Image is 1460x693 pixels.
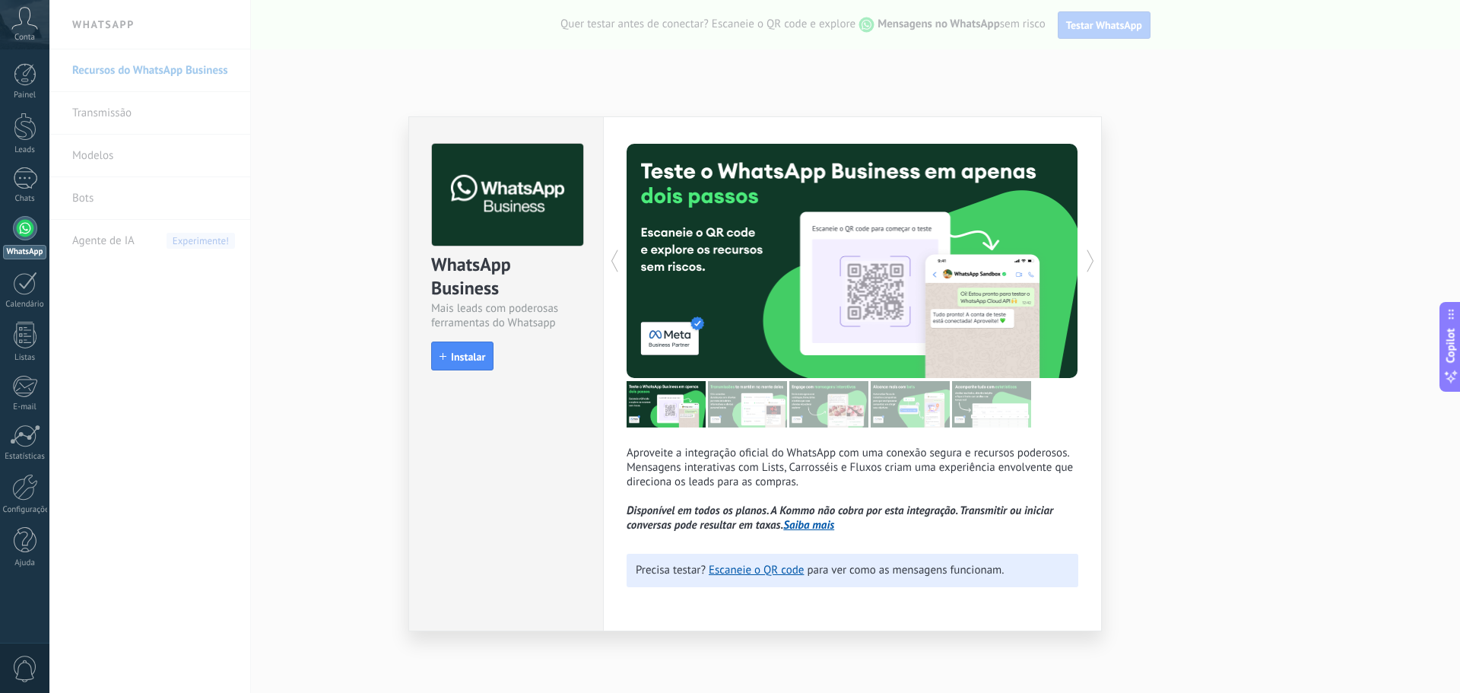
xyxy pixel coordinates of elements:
div: Mais leads com poderosas ferramentas do Whatsapp [431,301,581,330]
a: Escaneie o QR code [709,563,804,577]
div: E-mail [3,402,47,412]
div: Leads [3,145,47,155]
div: Configurações [3,505,47,515]
div: WhatsApp Business [431,253,581,301]
img: tour_image_af96a8ccf0f3a66e7f08a429c7d28073.png [627,381,706,428]
span: Copilot [1443,328,1458,363]
i: Disponível em todos os planos. A Kommo não cobra por esta integração. Transmitir ou iniciar conve... [627,504,1053,532]
div: Calendário [3,300,47,310]
img: logo_main.png [432,144,583,246]
div: Listas [3,353,47,363]
div: Painel [3,91,47,100]
span: para ver como as mensagens funcionam. [807,563,1004,577]
span: Instalar [451,351,485,362]
div: Estatísticas [3,452,47,462]
p: Aproveite a integração oficial do WhatsApp com uma conexão segura e recursos poderosos. Mensagens... [627,446,1078,532]
img: tour_image_6cf6297515b104f916d063e49aae351c.png [708,381,787,428]
div: WhatsApp [3,245,46,259]
div: Ajuda [3,558,47,568]
a: Saiba mais [783,518,834,532]
img: tour_image_58a1c38c4dee0ce492f4b60cdcddf18a.png [871,381,950,428]
span: Precisa testar? [636,563,706,577]
div: Chats [3,194,47,204]
img: tour_image_87c31d5c6b42496d4b4f28fbf9d49d2b.png [789,381,868,428]
span: Conta [14,33,35,43]
button: Instalar [431,342,494,370]
img: tour_image_46dcd16e2670e67c1b8e928eefbdcce9.png [952,381,1031,428]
